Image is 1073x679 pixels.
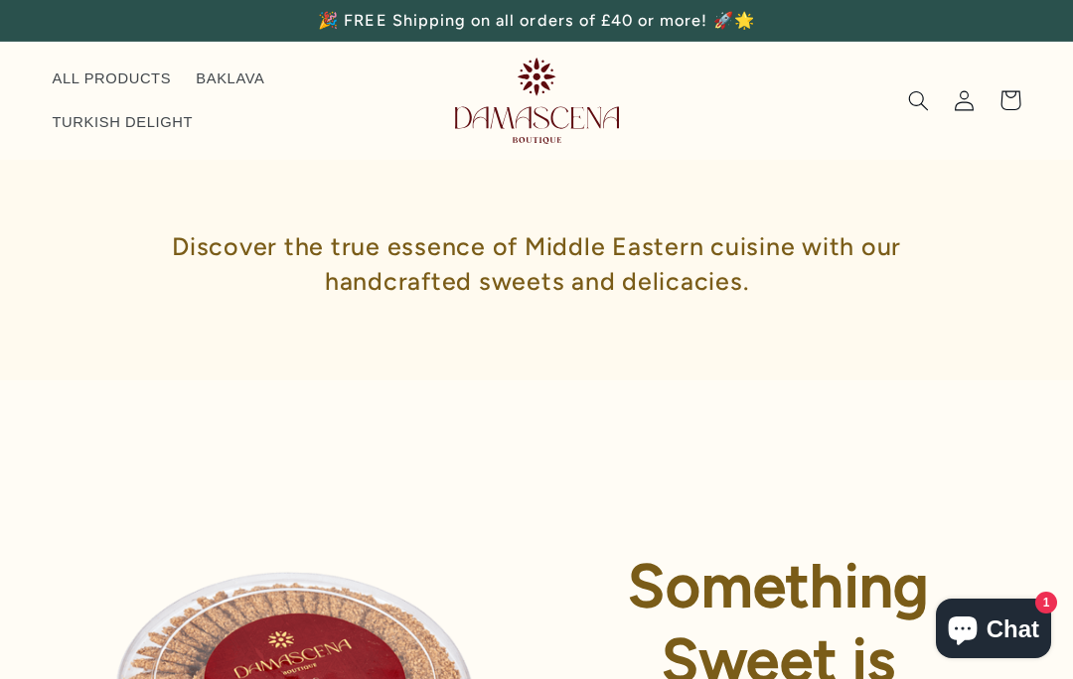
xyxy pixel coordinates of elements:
[53,69,172,88] span: ALL PRODUCTS
[419,50,654,151] a: Damascena Boutique
[896,77,942,123] summary: Search
[40,100,206,144] a: TURKISH DELIGHT
[455,58,619,144] img: Damascena Boutique
[930,599,1057,663] inbox-online-store-chat: Shopify online store chat
[99,200,974,329] h1: Discover the true essence of Middle Eastern cuisine with our handcrafted sweets and delicacies.
[196,69,264,88] span: BAKLAVA
[318,11,754,30] span: 🎉 FREE Shipping on all orders of £40 or more! 🚀🌟
[40,57,184,100] a: ALL PRODUCTS
[53,113,194,132] span: TURKISH DELIGHT
[184,57,277,100] a: BAKLAVA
